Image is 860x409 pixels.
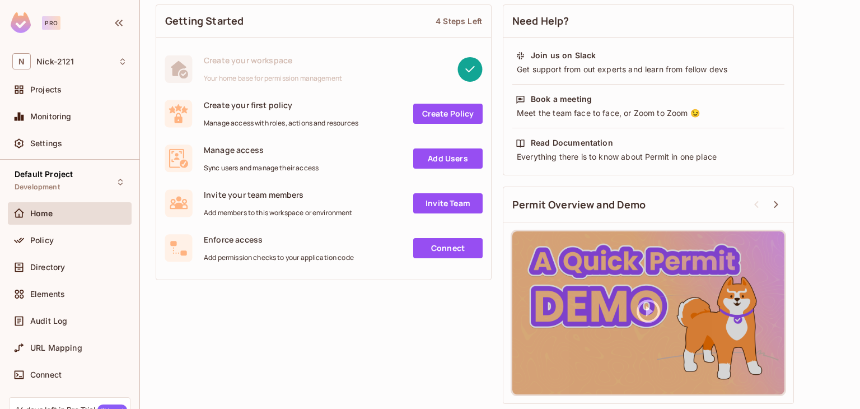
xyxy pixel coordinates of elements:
[30,370,62,379] span: Connect
[531,94,592,105] div: Book a meeting
[30,209,53,218] span: Home
[30,317,67,326] span: Audit Log
[204,189,353,200] span: Invite your team members
[204,74,342,83] span: Your home base for permission management
[516,64,781,75] div: Get support from out experts and learn from fellow devs
[165,14,244,28] span: Getting Started
[436,16,482,26] div: 4 Steps Left
[512,198,646,212] span: Permit Overview and Demo
[30,236,54,245] span: Policy
[531,137,613,148] div: Read Documentation
[413,193,483,213] a: Invite Team
[413,238,483,258] a: Connect
[204,119,358,128] span: Manage access with roles, actions and resources
[204,234,354,245] span: Enforce access
[36,57,74,66] span: Workspace: Nick-2121
[15,183,60,192] span: Development
[30,139,62,148] span: Settings
[413,104,483,124] a: Create Policy
[204,145,319,155] span: Manage access
[204,164,319,173] span: Sync users and manage their access
[516,151,781,162] div: Everything there is to know about Permit in one place
[531,50,596,61] div: Join us on Slack
[30,85,62,94] span: Projects
[11,12,31,33] img: SReyMgAAAABJRU5ErkJggg==
[512,14,569,28] span: Need Help?
[204,100,358,110] span: Create your first policy
[15,170,73,179] span: Default Project
[204,55,342,66] span: Create your workspace
[30,290,65,299] span: Elements
[30,112,72,121] span: Monitoring
[30,343,82,352] span: URL Mapping
[204,208,353,217] span: Add members to this workspace or environment
[30,263,65,272] span: Directory
[204,253,354,262] span: Add permission checks to your application code
[516,108,781,119] div: Meet the team face to face, or Zoom to Zoom 😉
[42,16,60,30] div: Pro
[12,53,31,69] span: N
[413,148,483,169] a: Add Users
